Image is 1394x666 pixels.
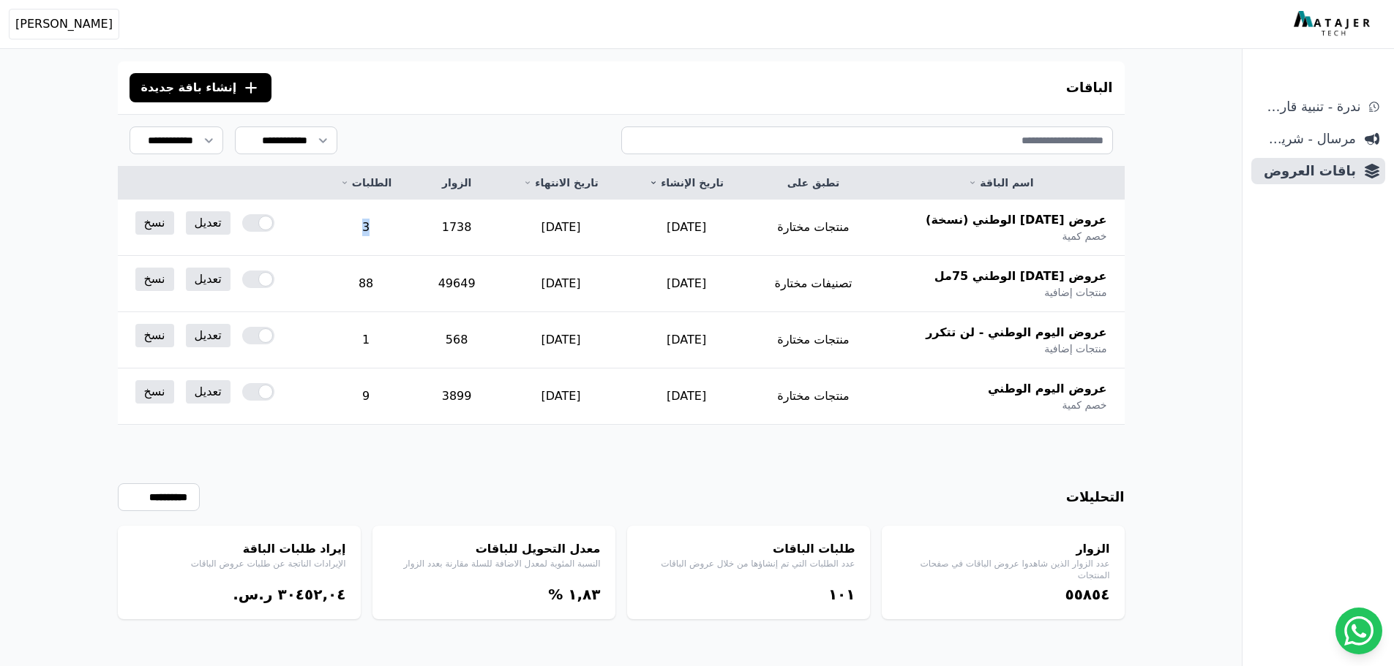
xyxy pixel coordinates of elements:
span: % [548,586,563,603]
td: [DATE] [624,368,749,425]
span: منتجات إضافية [1044,341,1106,356]
span: خصم كمية [1062,229,1106,243]
td: [DATE] [624,256,749,312]
span: ر.س. [233,586,272,603]
button: [PERSON_NAME] [9,9,119,39]
td: 568 [416,312,498,368]
a: نسخ [135,380,174,404]
a: تاريخ الإنشاء [642,175,732,190]
button: إنشاء باقة جديدة [130,73,272,102]
span: منتجات إضافية [1044,285,1106,300]
td: [DATE] [498,312,624,368]
a: نسخ [135,268,174,291]
td: [DATE] [498,368,624,425]
th: الزوار [416,167,498,200]
div: ٥٥٨٥٤ [896,584,1110,605]
td: منتجات مختارة [749,312,878,368]
a: تعديل [186,211,231,235]
h4: طلبات الباقات [642,540,855,558]
td: [DATE] [624,312,749,368]
a: نسخ [135,324,174,347]
span: عروض اليوم الوطني [988,380,1107,398]
td: 49649 [416,256,498,312]
h3: الباقات [1066,77,1113,98]
td: منتجات مختارة [749,368,878,425]
td: تصنيفات مختارة [749,256,878,312]
td: 3899 [416,368,498,425]
a: نسخ [135,211,174,235]
td: 3 [316,200,415,256]
a: تعديل [186,268,231,291]
td: 9 [316,368,415,425]
a: تعديل [186,380,231,404]
td: [DATE] [498,256,624,312]
span: إنشاء باقة جديدة [141,79,237,97]
span: باقات العروض [1257,161,1356,181]
td: 1 [316,312,415,368]
span: [PERSON_NAME] [15,15,113,33]
img: MatajerTech Logo [1294,11,1374,37]
td: [DATE] [624,200,749,256]
span: ندرة - تنبية قارب علي النفاذ [1257,97,1360,117]
p: عدد الطلبات التي تم إنشاؤها من خلال عروض الباقات [642,558,855,569]
td: 88 [316,256,415,312]
h4: إيراد طلبات الباقة [132,540,346,558]
h4: الزوار [896,540,1110,558]
div: ١۰١ [642,584,855,605]
td: [DATE] [498,200,624,256]
span: خصم كمية [1062,398,1106,412]
span: عروض [DATE] الوطني (نسخة) [926,211,1106,229]
h3: التحليلات [1066,487,1125,507]
a: تعديل [186,324,231,347]
th: تطبق على [749,167,878,200]
span: عروض [DATE] الوطني 75مل [934,268,1107,285]
h4: معدل التحويل للباقات [387,540,601,558]
p: عدد الزوار الذين شاهدوا عروض الباقات في صفحات المنتجات [896,558,1110,581]
span: عروض اليوم الوطني - لن تتكرر [926,324,1106,341]
bdi: ١,٨۳ [568,586,600,603]
td: منتجات مختارة [749,200,878,256]
td: 1738 [416,200,498,256]
span: مرسال - شريط دعاية [1257,129,1356,149]
a: اسم الباقة [895,175,1106,190]
p: النسبة المئوية لمعدل الاضافة للسلة مقارنة بعدد الزوار [387,558,601,569]
a: الطلبات [334,175,397,190]
bdi: ۳۰٤٥٢,۰٤ [277,586,345,603]
a: تاريخ الانتهاء [516,175,607,190]
p: الإيرادات الناتجة عن طلبات عروض الباقات [132,558,346,569]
